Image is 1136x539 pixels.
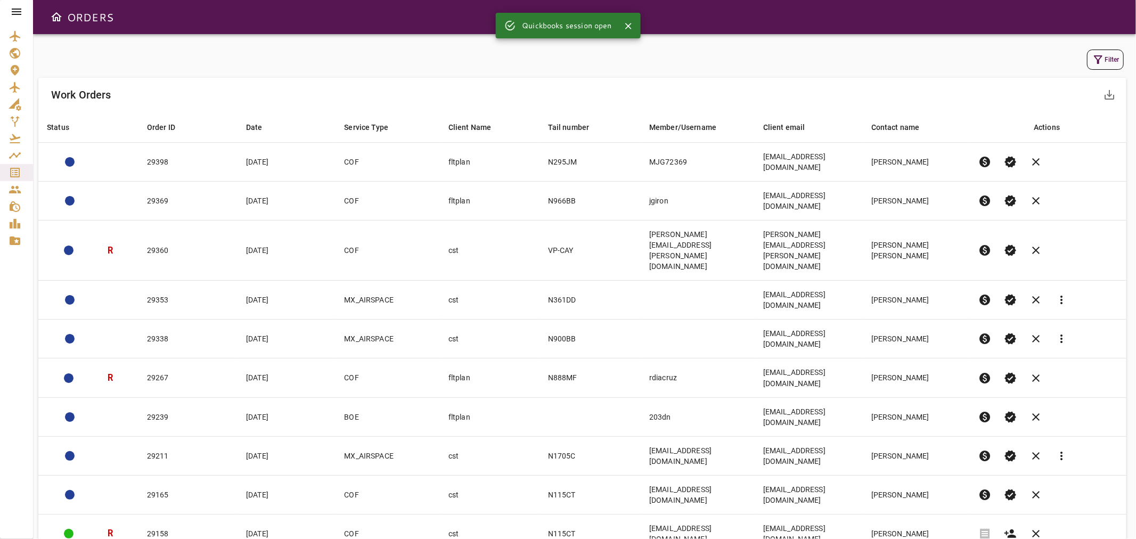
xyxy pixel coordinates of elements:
[548,121,590,134] div: Tail number
[522,16,611,35] div: Quickbooks session open
[246,121,263,134] div: Date
[336,182,439,220] td: COF
[138,358,238,397] td: 29267
[972,482,998,508] button: Pre-Invoice order
[1023,287,1049,313] button: Cancel order
[65,196,75,206] div: ADMIN
[755,320,863,358] td: [EMAIL_ADDRESS][DOMAIN_NAME]
[1049,326,1074,352] button: Reports
[238,281,336,320] td: [DATE]
[64,529,73,538] div: COMPLETED
[972,404,998,430] button: Pre-Invoice order
[1004,244,1017,257] span: verified
[620,18,636,34] button: Close
[540,436,641,475] td: N1705C
[238,475,336,514] td: [DATE]
[138,475,238,514] td: 29165
[998,482,1023,508] button: Set Permit Ready
[448,121,492,134] div: Client Name
[649,121,730,134] span: Member/Username
[238,320,336,358] td: [DATE]
[540,320,641,358] td: N900BB
[1004,411,1017,423] span: verified
[336,281,439,320] td: MX_AIRSPACE
[147,121,175,134] div: Order ID
[1055,450,1068,462] span: more_vert
[108,372,113,384] h3: R
[1029,156,1042,168] span: clear
[978,450,991,462] span: paid
[548,121,603,134] span: Tail number
[138,436,238,475] td: 29211
[755,358,863,397] td: [EMAIL_ADDRESS][DOMAIN_NAME]
[871,121,920,134] div: Contact name
[978,332,991,345] span: paid
[755,143,863,182] td: [EMAIL_ADDRESS][DOMAIN_NAME]
[1023,188,1049,214] button: Cancel order
[978,156,991,168] span: paid
[238,397,336,436] td: [DATE]
[1004,194,1017,207] span: verified
[238,182,336,220] td: [DATE]
[440,281,540,320] td: cst
[440,220,540,281] td: cst
[1004,156,1017,168] span: verified
[238,436,336,475] td: [DATE]
[641,358,755,397] td: rdiacruz
[336,475,439,514] td: COF
[336,436,439,475] td: MX_AIRSPACE
[1023,443,1049,469] button: Cancel order
[641,397,755,436] td: 203dn
[540,182,641,220] td: N966BB
[238,358,336,397] td: [DATE]
[763,121,819,134] span: Client email
[46,6,67,28] button: Open drawer
[755,281,863,320] td: [EMAIL_ADDRESS][DOMAIN_NAME]
[138,182,238,220] td: 29369
[138,220,238,281] td: 29360
[1029,372,1042,385] span: clear
[65,490,75,500] div: ADMIN
[1004,293,1017,306] span: verified
[67,9,113,26] h6: ORDERS
[998,404,1023,430] button: Set Permit Ready
[978,488,991,501] span: paid
[863,358,969,397] td: [PERSON_NAME]
[238,143,336,182] td: [DATE]
[998,238,1023,263] button: Set Permit Ready
[1029,194,1042,207] span: clear
[1103,88,1116,101] span: save_alt
[540,143,641,182] td: N295JM
[138,397,238,436] td: 29239
[1004,332,1017,345] span: verified
[1029,244,1042,257] span: clear
[344,121,402,134] span: Service Type
[972,149,998,175] button: Pre-Invoice order
[863,281,969,320] td: [PERSON_NAME]
[972,443,998,469] button: Pre-Invoice order
[1029,293,1042,306] span: clear
[972,365,998,391] button: Pre-Invoice order
[755,220,863,281] td: [PERSON_NAME][EMAIL_ADDRESS][PERSON_NAME][DOMAIN_NAME]
[540,281,641,320] td: N361DD
[972,326,998,352] button: Pre-Invoice order
[47,121,69,134] div: Status
[336,320,439,358] td: MX_AIRSPACE
[863,220,969,281] td: [PERSON_NAME] [PERSON_NAME]
[138,143,238,182] td: 29398
[972,287,998,313] button: Pre-Invoice order
[978,411,991,423] span: paid
[108,244,113,257] h3: R
[65,451,75,461] div: ACTION REQUIRED
[440,397,540,436] td: fltplan
[978,293,991,306] span: paid
[336,358,439,397] td: COF
[540,358,641,397] td: N888MF
[763,121,805,134] div: Client email
[1029,332,1042,345] span: clear
[440,143,540,182] td: fltplan
[1097,82,1122,108] button: Export
[238,220,336,281] td: [DATE]
[998,149,1023,175] button: Set Permit Ready
[978,372,991,385] span: paid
